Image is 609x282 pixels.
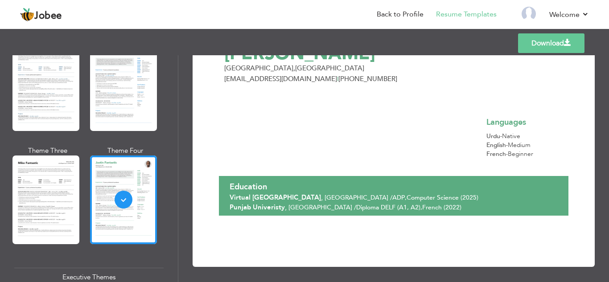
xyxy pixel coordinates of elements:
[486,132,500,140] span: Urdu
[508,141,531,149] span: Medium
[462,193,477,202] span: 2025
[230,181,267,192] span: Education
[293,64,295,73] span: ,
[34,11,62,21] span: Jobee
[508,150,533,158] span: Beginner
[20,8,34,22] img: jobee.io
[522,7,536,21] img: Profile Img
[14,146,81,155] div: Theme Three
[321,193,323,202] span: ,
[230,193,321,202] span: Virtual [GEOGRAPHIC_DATA]
[436,9,497,20] a: Resume Templates
[325,193,388,202] span: [GEOGRAPHIC_DATA]
[288,203,352,212] span: [GEOGRAPHIC_DATA]
[549,9,589,20] a: Welcome
[92,146,159,155] div: Theme Four
[422,203,442,212] span: French
[20,8,62,22] a: Jobee
[444,203,461,212] span: ( )
[486,150,506,158] span: French
[405,193,407,202] span: ,
[461,193,478,202] span: ( )
[506,151,508,158] span: -
[377,9,424,20] a: Back to Profile
[224,74,337,83] span: [EMAIL_ADDRESS][DOMAIN_NAME]
[338,74,397,83] span: [PHONE_NUMBER]
[224,64,364,73] span: [GEOGRAPHIC_DATA] [GEOGRAPHIC_DATA]
[337,74,338,83] span: |
[407,193,459,202] span: Computer Science
[354,203,356,212] span: /
[390,193,392,202] span: /
[420,203,422,212] span: ,
[486,141,506,149] span: English
[219,45,510,63] div: [PERSON_NAME]
[285,203,287,212] span: ,
[518,33,584,53] a: Download
[500,133,502,140] span: -
[230,203,285,212] span: Punjab Univeristy
[506,142,508,149] span: -
[445,203,460,212] span: 2022
[502,132,520,140] span: Native
[392,193,405,202] span: ADP
[356,203,420,212] span: Diploma DELF (A1, A2)
[486,117,563,128] div: Languages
